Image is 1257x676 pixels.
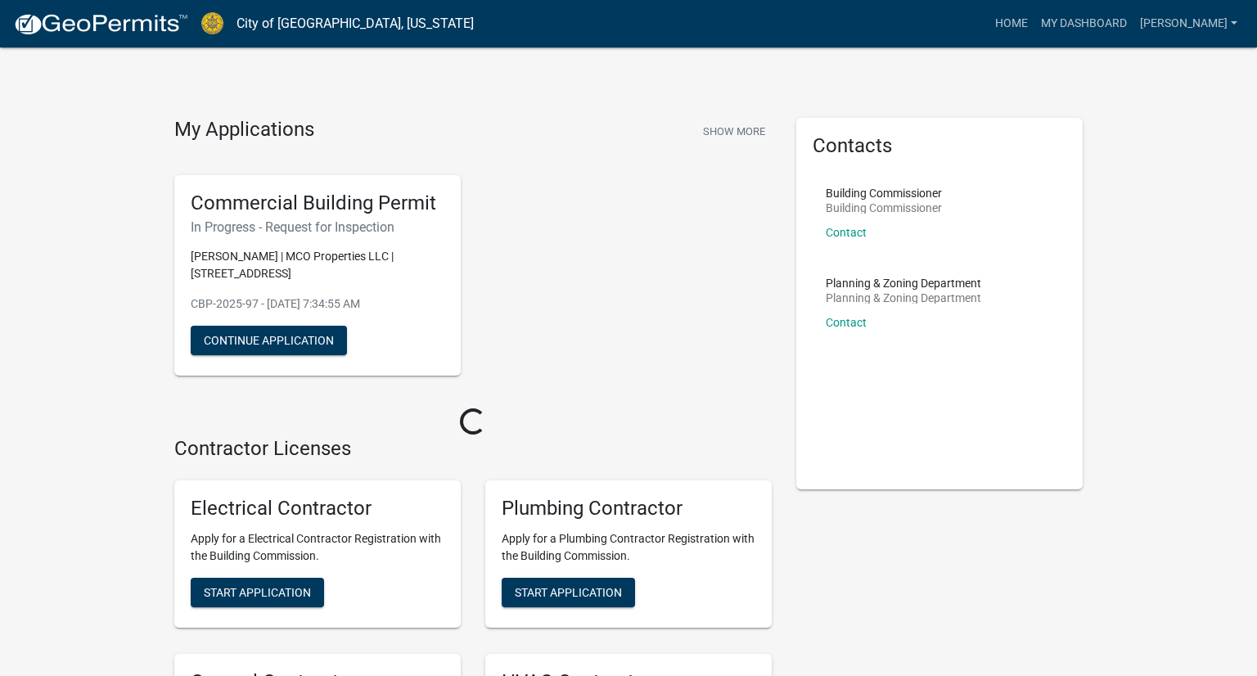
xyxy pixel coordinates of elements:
h5: Contacts [813,134,1066,158]
img: City of Jeffersonville, Indiana [201,12,223,34]
p: Building Commissioner [826,187,942,199]
a: City of [GEOGRAPHIC_DATA], [US_STATE] [237,10,474,38]
a: Contact [826,226,867,239]
a: My Dashboard [1034,8,1133,39]
h4: Contractor Licenses [174,437,772,461]
a: Home [989,8,1034,39]
p: [PERSON_NAME] | MCO Properties LLC | [STREET_ADDRESS] [191,248,444,282]
h5: Plumbing Contractor [502,497,755,521]
p: Apply for a Plumbing Contractor Registration with the Building Commission. [502,530,755,565]
h5: Commercial Building Permit [191,192,444,215]
button: Show More [696,118,772,145]
button: Continue Application [191,326,347,355]
h6: In Progress - Request for Inspection [191,219,444,235]
button: Start Application [502,578,635,607]
p: Planning & Zoning Department [826,277,981,289]
p: CBP-2025-97 - [DATE] 7:34:55 AM [191,295,444,313]
a: [PERSON_NAME] [1133,8,1244,39]
p: Building Commissioner [826,202,942,214]
p: Planning & Zoning Department [826,292,981,304]
span: Start Application [204,586,311,599]
p: Apply for a Electrical Contractor Registration with the Building Commission. [191,530,444,565]
a: Contact [826,316,867,329]
button: Start Application [191,578,324,607]
h5: Electrical Contractor [191,497,444,521]
h4: My Applications [174,118,314,142]
span: Start Application [515,586,622,599]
